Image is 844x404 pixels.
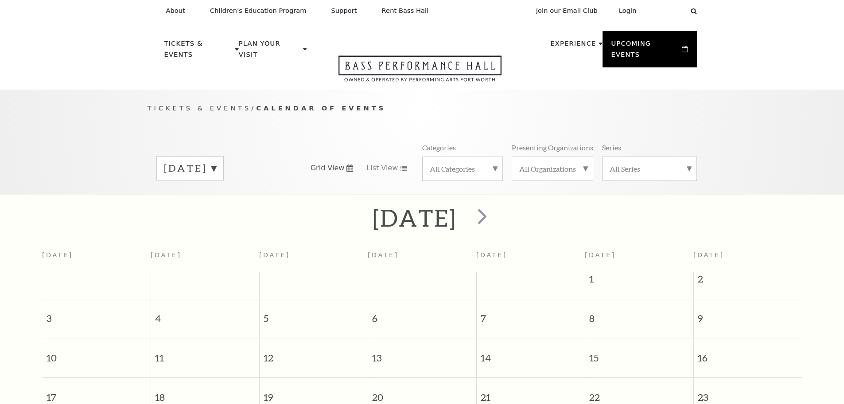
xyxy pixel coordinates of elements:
th: [DATE] [476,246,585,272]
th: [DATE] [42,246,151,272]
span: 13 [368,338,476,369]
label: All Categories [430,164,495,173]
span: 9 [694,299,802,330]
span: 16 [694,338,802,369]
p: Experience [550,38,596,54]
label: All Organizations [519,164,586,173]
p: Upcoming Events [611,38,680,65]
p: Tickets & Events [164,38,233,65]
select: Select: [651,7,682,15]
p: Plan Your Visit [239,38,301,65]
label: All Series [610,164,689,173]
p: Rent Bass Hall [382,7,429,15]
span: 14 [477,338,585,369]
span: 15 [585,338,693,369]
span: 1 [585,272,693,290]
span: 11 [151,338,259,369]
span: Calendar of Events [256,104,386,112]
span: [DATE] [585,251,616,259]
span: 5 [260,299,368,330]
p: Series [602,143,621,152]
span: Grid View [311,163,345,173]
label: [DATE] [164,161,216,175]
span: 6 [368,299,476,330]
p: / [148,103,697,114]
span: [DATE] [693,251,724,259]
span: 4 [151,299,259,330]
span: 12 [260,338,368,369]
span: List View [366,163,398,173]
p: Categories [422,143,456,152]
p: Children's Education Program [210,7,307,15]
span: 2 [694,272,802,290]
p: Presenting Organizations [512,143,593,152]
span: 3 [42,299,151,330]
span: 8 [585,299,693,330]
span: 10 [42,338,151,369]
th: [DATE] [368,246,476,272]
button: next [465,202,497,234]
span: 7 [477,299,585,330]
th: [DATE] [259,246,368,272]
h2: [DATE] [373,204,456,232]
p: Support [331,7,357,15]
p: About [166,7,185,15]
th: [DATE] [151,246,259,272]
span: Tickets & Events [148,104,252,112]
